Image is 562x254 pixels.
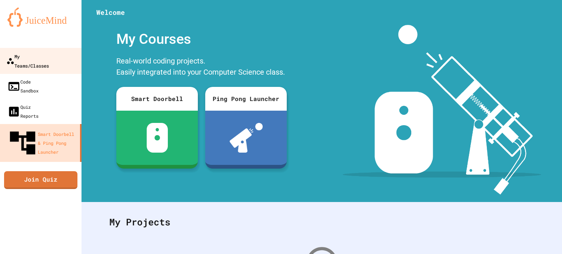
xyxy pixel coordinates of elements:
[102,208,542,237] div: My Projects
[7,77,39,95] div: Code Sandbox
[113,25,290,53] div: My Courses
[4,171,77,189] a: Join Quiz
[205,87,287,111] div: Ping Pong Launcher
[343,25,541,195] img: banner-image-my-projects.png
[230,123,263,153] img: ppl-with-ball.png
[7,102,39,120] div: Quiz Reports
[116,87,198,111] div: Smart Doorbell
[113,53,290,81] div: Real-world coding projects. Easily integrated into your Computer Science class.
[7,7,74,27] img: logo-orange.svg
[147,123,168,153] img: sdb-white.svg
[6,52,49,70] div: My Teams/Classes
[7,128,77,158] div: Smart Doorbell & Ping Pong Launcher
